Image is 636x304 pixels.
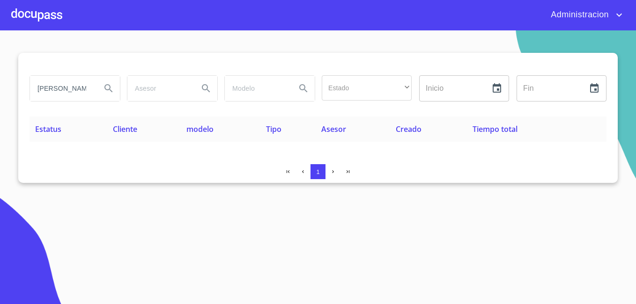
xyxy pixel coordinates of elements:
[321,124,346,134] span: Asesor
[113,124,137,134] span: Cliente
[266,124,281,134] span: Tipo
[30,76,94,101] input: search
[544,7,625,22] button: account of current user
[186,124,214,134] span: modelo
[396,124,422,134] span: Creado
[97,77,120,100] button: Search
[316,168,319,175] span: 1
[473,124,518,134] span: Tiempo total
[35,124,61,134] span: Estatus
[311,164,325,179] button: 1
[292,77,315,100] button: Search
[544,7,614,22] span: Administracion
[127,76,191,101] input: search
[225,76,288,101] input: search
[322,75,412,101] div: ​
[195,77,217,100] button: Search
